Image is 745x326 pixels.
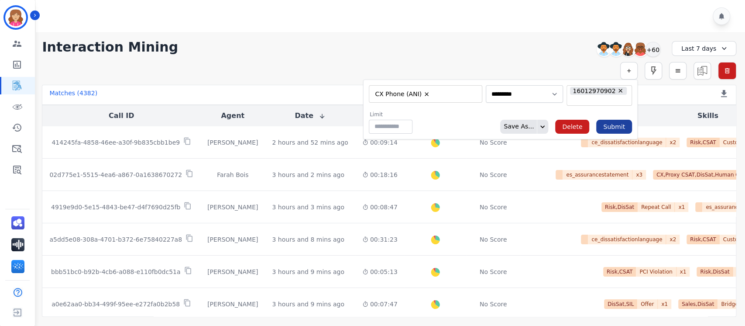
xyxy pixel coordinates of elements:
[480,300,507,309] div: No Score
[604,299,637,309] span: DisSat,SIL
[672,41,736,56] div: Last 7 days
[207,203,258,212] div: [PERSON_NAME]
[500,120,534,134] div: Save As...
[207,138,258,147] div: [PERSON_NAME]
[272,267,344,276] div: 3 hours and 9 mins ago
[49,170,182,179] p: 02d775e1-5515-4ea6-a867-0a1638670272
[423,91,430,97] button: Remove CX Phone (ANI)
[295,111,326,121] button: Date
[601,202,638,212] span: Risk,DisSat
[555,120,589,134] button: Delete
[42,39,178,55] h1: Interaction Mining
[603,267,636,277] span: Risk,CSAT
[588,235,666,244] span: ce_dissatisfactionlanguage
[362,300,398,309] div: 00:07:47
[563,170,632,180] span: es_assurancestatement
[480,267,507,276] div: No Score
[697,267,733,277] span: Risk,DisSat
[207,300,258,309] div: [PERSON_NAME]
[676,267,690,277] span: x 1
[51,300,180,309] p: a0e62aa0-bb34-499f-95ee-e272fa0b2b58
[362,267,398,276] div: 00:05:13
[362,235,398,244] div: 00:31:23
[272,170,344,179] div: 3 hours and 2 mins ago
[480,170,507,179] div: No Score
[658,299,671,309] span: x 1
[637,299,658,309] span: Offer
[666,235,680,244] span: x 2
[675,202,688,212] span: x 1
[687,235,720,244] span: Risk,CSAT
[51,203,180,212] p: 4919e9d0-5e15-4843-be47-d4f7690d25fb
[638,202,675,212] span: Repeat Call
[362,170,398,179] div: 00:18:16
[697,111,718,121] button: Skills
[636,267,676,277] span: PCI Violation
[272,235,344,244] div: 3 hours and 8 mins ago
[49,235,182,244] p: a5dd5e08-308a-4701-b372-6e75840227a8
[588,138,666,147] span: ce_dissatisfactionlanguage
[480,138,507,147] div: No Score
[372,90,433,98] li: CX Phone (ANI)
[221,111,244,121] button: Agent
[272,203,344,212] div: 3 hours and 3 mins ago
[207,170,258,179] div: Farah Bois
[687,138,720,147] span: Risk,CSAT
[49,89,97,101] div: Matches ( 4382 )
[678,299,718,309] span: Sales,DisSat
[362,203,398,212] div: 00:08:47
[371,89,477,99] ul: selected options
[480,235,507,244] div: No Score
[207,267,258,276] div: [PERSON_NAME]
[570,87,627,95] li: 16012970902
[645,42,660,57] div: +60
[362,138,398,147] div: 00:09:14
[617,87,624,94] button: Remove 16012970902
[632,170,646,180] span: x 3
[666,138,680,147] span: x 2
[51,138,180,147] p: 414245fa-4858-46ee-a30f-9b835cbb1be9
[569,86,630,105] ul: selected options
[207,235,258,244] div: [PERSON_NAME]
[370,111,412,118] label: Limit
[5,7,26,28] img: Bordered avatar
[272,300,344,309] div: 3 hours and 9 mins ago
[109,111,134,121] button: Call ID
[480,203,507,212] div: No Score
[51,267,181,276] p: bbb51bc0-b92b-4cb6-a088-e110fb0dc51a
[272,138,348,147] div: 2 hours and 52 mins ago
[596,120,632,134] button: Submit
